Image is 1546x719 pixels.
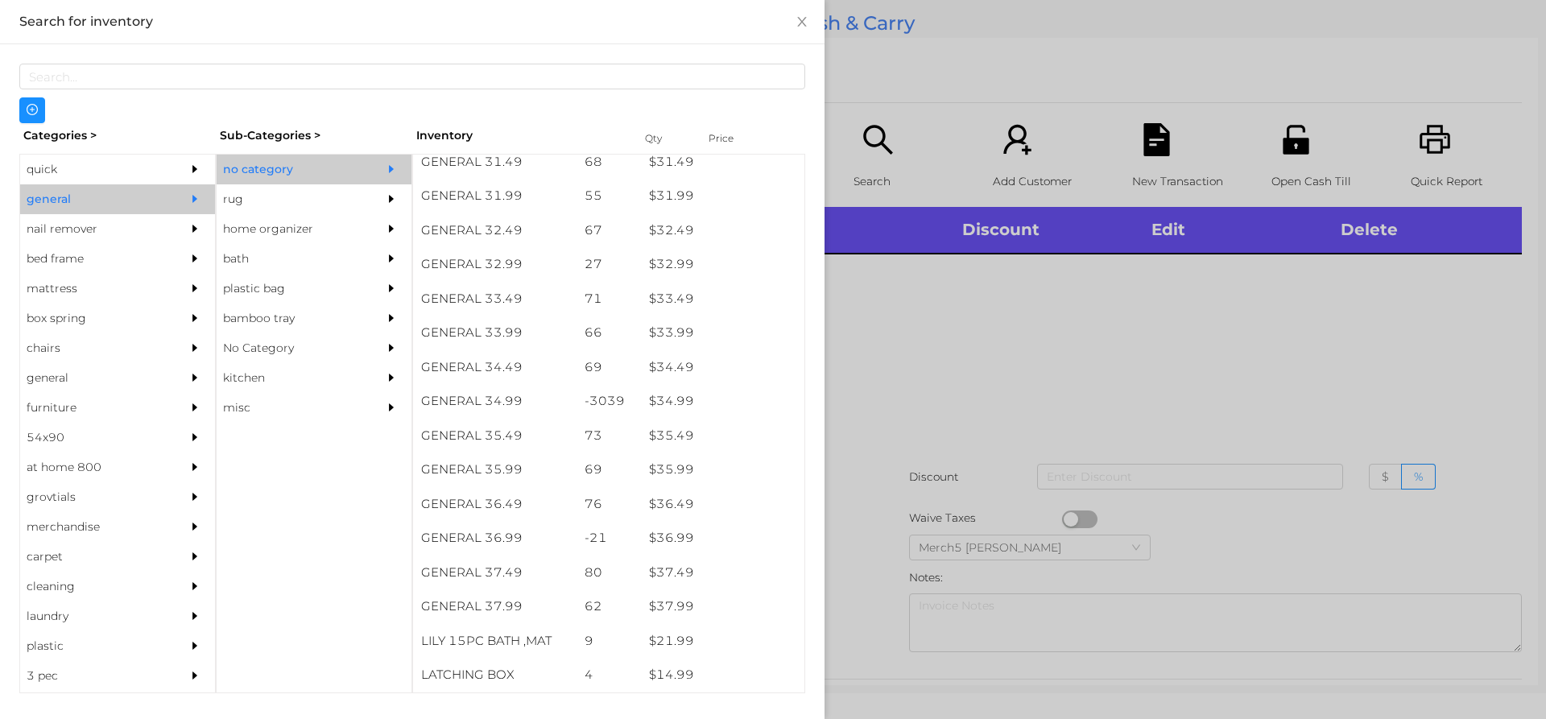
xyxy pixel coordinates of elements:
div: GENERAL 35.49 [413,419,577,453]
div: Categories > [19,123,216,148]
div: 76 [577,487,642,522]
div: $ 31.99 [641,179,804,213]
div: GENERAL 33.99 [413,316,577,350]
div: $ 35.49 [641,419,804,453]
i: icon: caret-right [386,402,397,413]
div: furniture [20,393,167,423]
i: icon: caret-right [189,521,200,532]
div: bath [217,244,363,274]
div: bed frame [20,244,167,274]
div: $ 33.49 [641,282,804,316]
i: icon: caret-right [189,312,200,324]
div: 68 [577,145,642,180]
div: general [20,184,167,214]
i: icon: caret-right [386,253,397,264]
i: icon: caret-right [386,342,397,353]
div: $ 34.49 [641,350,804,385]
div: $ 31.49 [641,145,804,180]
div: $ 36.49 [641,487,804,522]
div: carpet [20,542,167,572]
div: $ 37.49 [641,556,804,590]
i: icon: caret-right [386,283,397,294]
i: icon: caret-right [189,402,200,413]
i: icon: caret-right [189,253,200,264]
div: 9 [577,624,642,659]
div: 73 [577,419,642,453]
div: No Category [217,333,363,363]
div: -21 [577,521,642,556]
i: icon: caret-right [189,461,200,473]
div: $ 32.49 [641,213,804,248]
div: $ 37.99 [641,589,804,624]
div: plastic [20,631,167,661]
div: 69 [577,452,642,487]
div: $ 32.99 [641,247,804,282]
div: GENERAL 31.49 [413,145,577,180]
div: kitchen [217,363,363,393]
i: icon: caret-right [189,581,200,592]
div: $ 35.99 [641,452,804,487]
div: $ 14.99 [641,658,804,692]
div: $ 21.99 [641,624,804,659]
i: icon: caret-right [386,372,397,383]
i: icon: caret-right [189,342,200,353]
i: icon: caret-right [189,491,200,502]
div: 66 [577,316,642,350]
i: icon: caret-right [386,193,397,205]
div: bamboo tray [217,304,363,333]
div: 67 [577,213,642,248]
div: 55 [577,179,642,213]
div: GENERAL 36.99 [413,521,577,556]
div: GENERAL 32.99 [413,247,577,282]
div: GENERAL 37.99 [413,589,577,624]
div: LATCHING BOX [413,658,577,692]
div: 69 [577,350,642,385]
div: rug [217,184,363,214]
i: icon: caret-right [189,163,200,175]
div: $ 34.99 [641,384,804,419]
div: 3 pec [20,661,167,691]
div: Inventory [416,127,625,144]
div: GENERAL 36.49 [413,487,577,522]
div: -3039 [577,384,642,419]
div: 62 [577,589,642,624]
i: icon: caret-right [189,640,200,651]
div: LILY 15PC BATH ,MAT [413,624,577,659]
div: 80 [577,556,642,590]
div: $ 36.99 [641,521,804,556]
div: 4 [577,658,642,692]
div: at home 800 [20,452,167,482]
i: icon: caret-right [386,163,397,175]
div: nail remover [20,214,167,244]
div: GENERAL 34.49 [413,350,577,385]
div: plastic bag [217,274,363,304]
div: Search for inventory [19,13,805,31]
div: GENERAL 37.49 [413,556,577,590]
i: icon: caret-right [189,283,200,294]
div: Price [705,127,769,150]
div: GENERAL 35.99 [413,452,577,487]
div: chairs [20,333,167,363]
div: home organizer [217,214,363,244]
div: 27 [577,247,642,282]
i: icon: caret-right [189,610,200,622]
div: grovtials [20,482,167,512]
div: mattress [20,274,167,304]
i: icon: close [796,15,808,28]
div: 71 [577,282,642,316]
i: icon: caret-right [189,670,200,681]
div: GENERAL 31.99 [413,179,577,213]
i: icon: caret-right [386,312,397,324]
i: icon: caret-right [189,223,200,234]
i: icon: caret-right [189,372,200,383]
i: icon: caret-right [189,551,200,562]
div: GENERAL 33.49 [413,282,577,316]
i: icon: caret-right [189,432,200,443]
div: general [20,363,167,393]
div: laundry [20,601,167,631]
div: 54x90 [20,423,167,452]
i: icon: caret-right [189,193,200,205]
div: box spring [20,304,167,333]
div: GENERAL 32.49 [413,213,577,248]
div: misc [217,393,363,423]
